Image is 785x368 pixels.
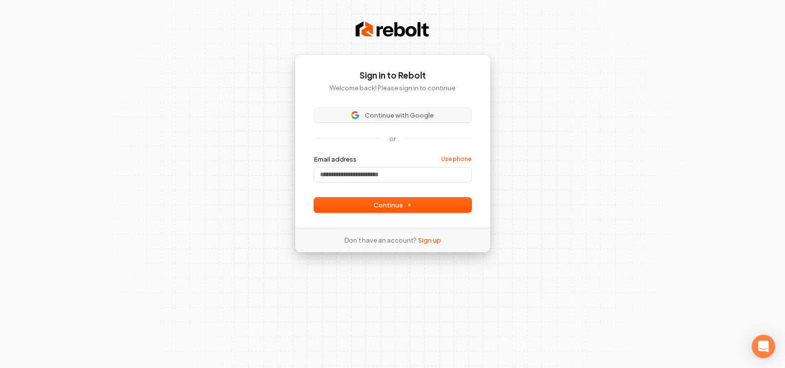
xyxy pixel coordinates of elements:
[351,111,359,119] img: Sign in with Google
[314,108,471,123] button: Sign in with GoogleContinue with Google
[314,70,471,82] h1: Sign in to Rebolt
[752,335,775,358] div: Open Intercom Messenger
[418,236,441,245] a: Sign up
[314,198,471,212] button: Continue
[314,155,357,164] label: Email address
[441,155,471,163] a: Use phone
[389,134,396,143] p: or
[344,236,416,245] span: Don’t have an account?
[314,83,471,92] p: Welcome back! Please sign in to continue
[356,20,429,39] img: Rebolt Logo
[365,111,434,120] span: Continue with Google
[374,201,412,209] span: Continue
